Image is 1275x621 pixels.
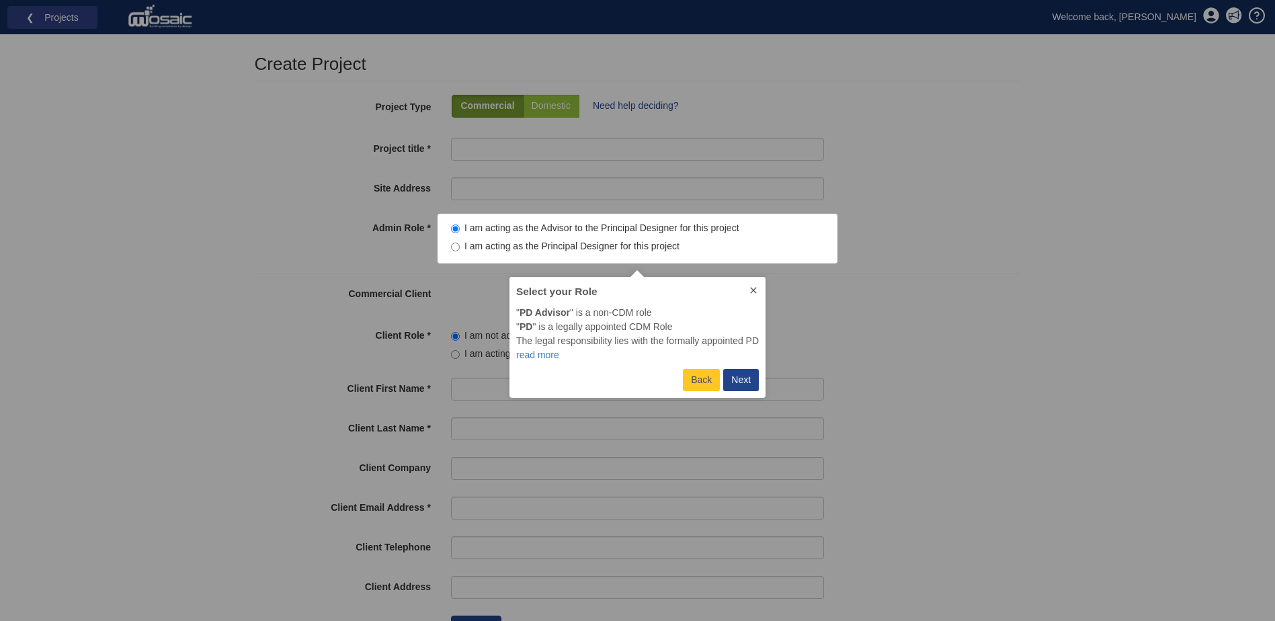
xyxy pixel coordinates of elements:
[16,9,89,26] a: ❮ Projects
[245,457,442,475] label: Client Company
[128,3,196,30] img: logo_white.png
[245,378,442,396] label: Client First Name
[255,288,431,325] label: Commercial Client
[451,350,460,359] input: I am acting as the Client for the project
[245,497,442,515] label: Client Email Address
[245,417,442,436] label: Client Last Name
[1218,561,1265,611] iframe: Chat
[532,99,571,113] p: Domestic
[245,177,442,196] label: Site Address
[451,329,641,343] label: I am not acting as the Client for the project
[451,222,739,235] label: I am acting as the Advisor to the Principal Designer for this project
[460,99,514,113] p: Commercial
[245,576,442,594] label: Client Address
[255,101,431,138] label: Project Type
[245,536,442,554] label: Client Telephone
[451,332,460,341] input: I am not acting as the Client for the project
[451,243,460,251] input: I am acting as the Principal Designer for this project
[451,240,680,253] label: I am acting as the Principal Designer for this project
[245,217,442,235] label: Admin Role
[245,138,442,156] label: Project title
[255,54,366,74] h1: Create Project
[245,325,442,343] label: Client Role
[593,95,679,113] a: Need help deciding?
[451,224,460,233] input: I am acting as the Advisor to the Principal Designer for this project
[451,347,626,361] label: I am acting as the Client for the project
[1042,7,1206,27] a: Welcome back, [PERSON_NAME]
